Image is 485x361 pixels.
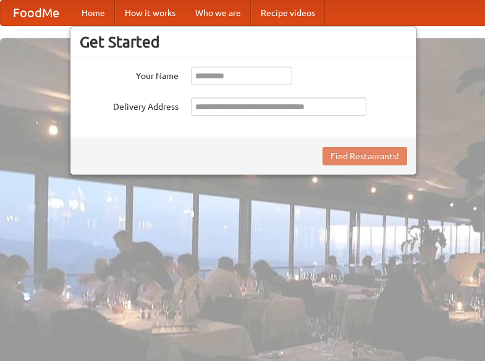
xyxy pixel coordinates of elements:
[80,98,179,113] label: Delivery Address
[72,1,115,25] a: Home
[80,67,179,82] label: Your Name
[251,1,325,25] a: Recipe videos
[80,33,407,51] h3: Get Started
[185,1,251,25] a: Who we are
[323,147,407,165] button: Find Restaurants!
[115,1,185,25] a: How it works
[1,1,72,25] a: FoodMe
